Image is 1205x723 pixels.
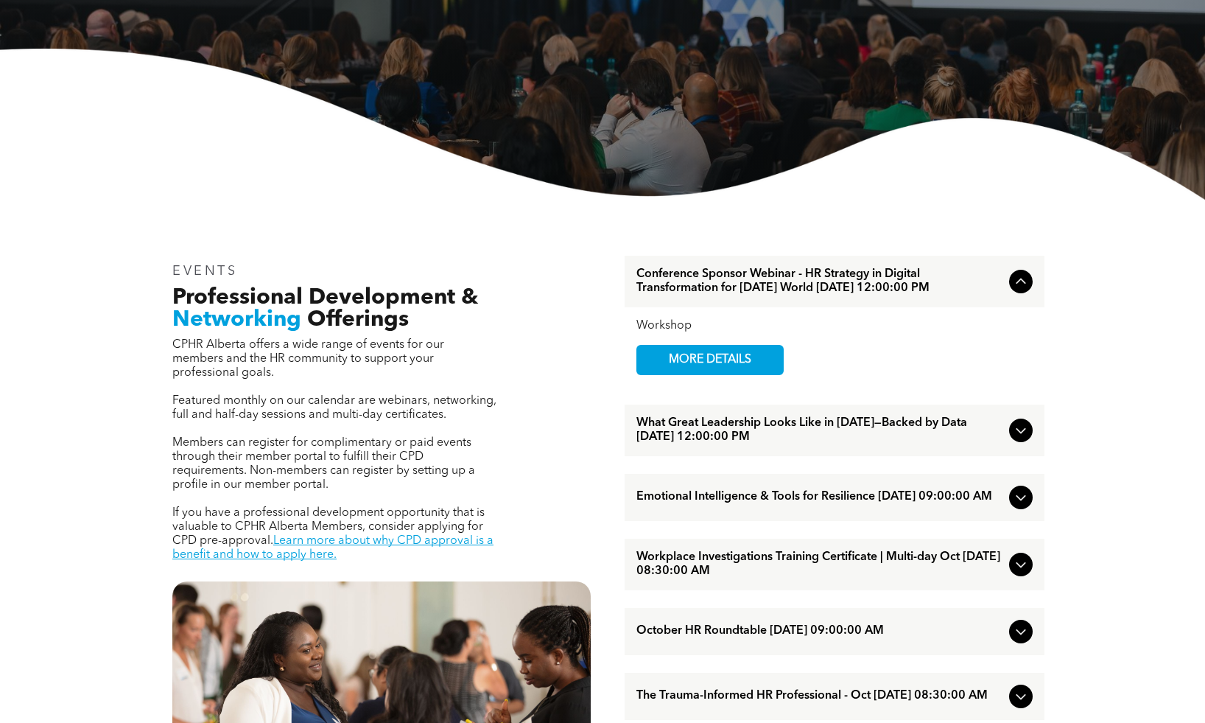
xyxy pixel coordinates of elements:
[172,437,475,491] span: Members can register for complimentary or paid events through their member portal to fulfill thei...
[172,287,478,309] span: Professional Development &
[172,395,496,421] span: Featured monthly on our calendar are webinars, networking, full and half-day sessions and multi-d...
[172,339,444,379] span: CPHR Alberta offers a wide range of events for our members and the HR community to support your p...
[636,624,1003,638] span: October HR Roundtable [DATE] 09:00:00 AM
[636,319,1033,333] div: Workshop
[636,490,1003,504] span: Emotional Intelligence & Tools for Resilience [DATE] 09:00:00 AM
[636,689,1003,703] span: The Trauma-Informed HR Professional - Oct [DATE] 08:30:00 AM
[636,345,784,375] a: MORE DETAILS
[172,535,493,561] a: Learn more about why CPD approval is a benefit and how to apply here.
[636,551,1003,579] span: Workplace Investigations Training Certificate | Multi-day Oct [DATE] 08:30:00 AM
[307,309,409,331] span: Offerings
[172,265,238,278] span: EVENTS
[172,507,485,547] span: If you have a professional development opportunity that is valuable to CPHR Alberta Members, cons...
[636,268,1003,296] span: Conference Sponsor Webinar - HR Strategy in Digital Transformation for [DATE] World [DATE] 12:00:...
[172,309,301,331] span: Networking
[636,416,1003,444] span: What Great Leadership Looks Like in [DATE]—Backed by Data [DATE] 12:00:00 PM
[652,346,768,374] span: MORE DETAILS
